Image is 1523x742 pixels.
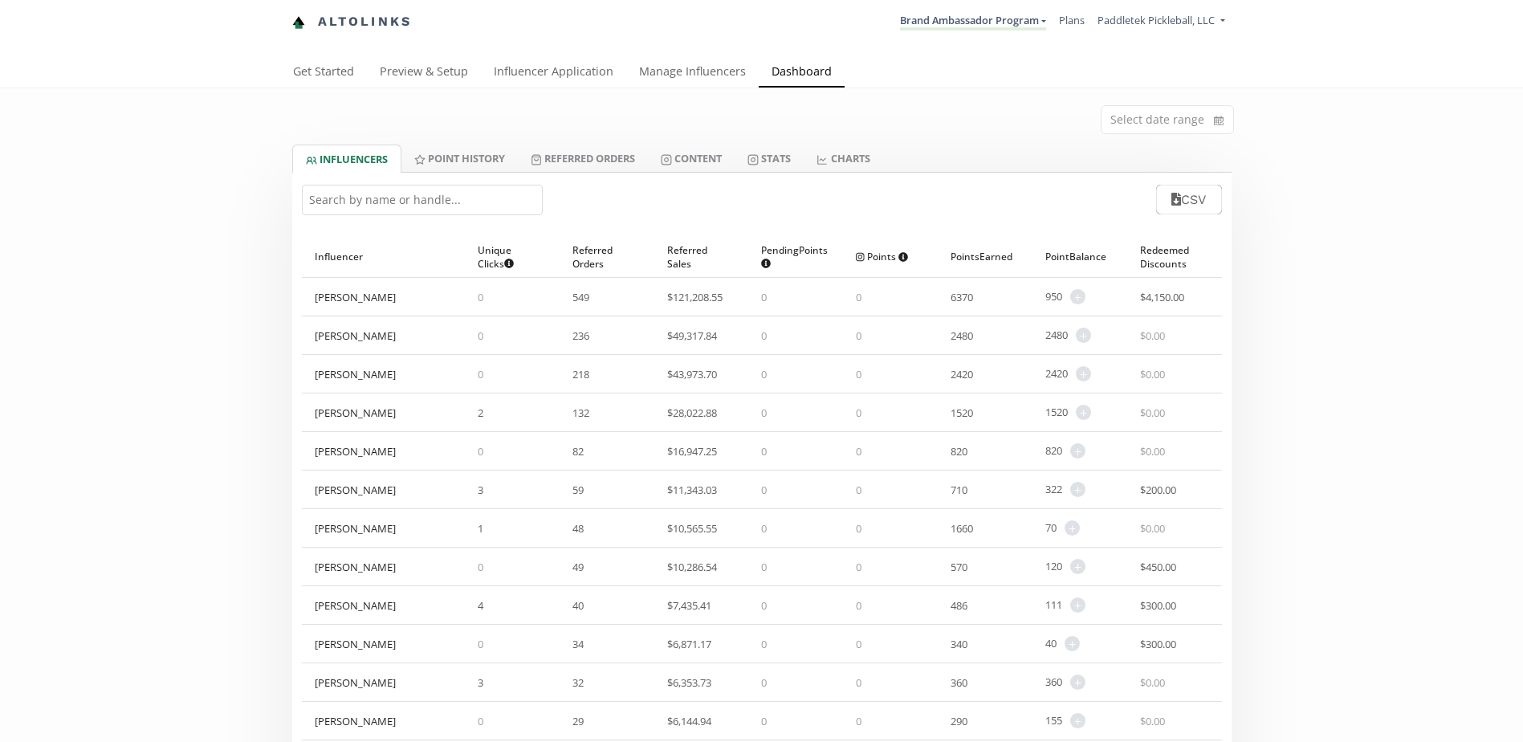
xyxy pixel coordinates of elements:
span: $ 121,208.55 [667,290,723,304]
a: Altolinks [292,9,413,35]
span: 0 [478,714,483,728]
div: Influencer [315,236,453,277]
span: 82 [572,444,584,459]
span: 0 [761,675,767,690]
span: 29 [572,714,584,728]
span: 132 [572,406,589,420]
span: 2 [478,406,483,420]
div: [PERSON_NAME] [315,598,396,613]
div: Points Earned [951,236,1020,277]
span: $ 300.00 [1140,598,1176,613]
span: $ 49,317.84 [667,328,717,343]
span: 0 [478,328,483,343]
span: $ 16,947.25 [667,444,717,459]
div: [PERSON_NAME] [315,637,396,651]
span: 1 [478,521,483,536]
span: 0 [478,444,483,459]
span: 570 [951,560,967,574]
span: $ 0.00 [1140,367,1165,381]
div: [PERSON_NAME] [315,406,396,420]
div: [PERSON_NAME] [315,290,396,304]
span: 40 [572,598,584,613]
span: 0 [478,637,483,651]
div: [PERSON_NAME] [315,675,396,690]
span: Unique Clicks [478,243,534,271]
span: 710 [951,483,967,497]
span: $ 11,343.03 [667,483,717,497]
span: 0 [478,290,483,304]
div: Referred Orders [572,236,641,277]
span: $ 6,144.94 [667,714,711,728]
span: 4 [478,598,483,613]
span: 32 [572,675,584,690]
a: Dashboard [759,57,845,89]
span: $ 43,973.70 [667,367,717,381]
span: 2420 [951,367,973,381]
span: 48 [572,521,584,536]
div: Redeemed Discounts [1140,236,1209,277]
a: Get Started [280,57,367,89]
span: 0 [856,637,861,651]
div: [PERSON_NAME] [315,367,396,381]
span: 0 [478,367,483,381]
span: 0 [856,521,861,536]
span: $ 7,435.41 [667,598,711,613]
span: 0 [761,521,767,536]
span: 2420 [1045,366,1068,381]
span: 0 [761,290,767,304]
span: $ 450.00 [1140,560,1176,574]
div: [PERSON_NAME] [315,714,396,728]
button: CSV [1156,185,1221,214]
a: CHARTS [804,145,882,172]
span: 70 [1045,520,1057,536]
span: 950 [1045,289,1062,304]
span: 34 [572,637,584,651]
a: Paddletek Pickleball, LLC [1097,13,1224,31]
span: 0 [761,328,767,343]
span: 0 [761,714,767,728]
span: + [1076,328,1091,343]
a: Point HISTORY [401,145,518,172]
span: 0 [761,598,767,613]
span: $ 0.00 [1140,714,1165,728]
span: $ 0.00 [1140,328,1165,343]
span: 0 [856,406,861,420]
span: $ 10,286.54 [667,560,717,574]
span: 1520 [951,406,973,420]
a: Stats [735,145,804,172]
span: + [1076,405,1091,420]
span: 49 [572,560,584,574]
span: + [1070,289,1085,304]
span: + [1070,597,1085,613]
span: + [1070,443,1085,459]
span: $ 0.00 [1140,406,1165,420]
input: Search by name or handle... [302,185,543,215]
div: [PERSON_NAME] [315,444,396,459]
span: 486 [951,598,967,613]
span: $ 0.00 [1140,444,1165,459]
span: 0 [761,406,767,420]
span: 0 [856,714,861,728]
span: 0 [856,675,861,690]
span: 0 [856,290,861,304]
span: 218 [572,367,589,381]
div: [PERSON_NAME] [315,483,396,497]
span: Paddletek Pickleball, LLC [1097,13,1215,27]
a: Preview & Setup [367,57,481,89]
span: 1520 [1045,405,1068,420]
span: $ 200.00 [1140,483,1176,497]
span: 360 [1045,675,1062,690]
a: Content [648,145,735,172]
img: favicon-32x32.png [292,16,305,29]
span: Points [856,250,908,263]
span: 155 [1045,713,1062,728]
span: + [1065,636,1080,651]
span: 1660 [951,521,973,536]
div: Referred Sales [667,236,736,277]
span: Pending Points [761,243,828,271]
span: 322 [1045,482,1062,497]
span: 0 [761,637,767,651]
span: $ 300.00 [1140,637,1176,651]
span: $ 4,150.00 [1140,290,1184,304]
span: + [1070,675,1085,690]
